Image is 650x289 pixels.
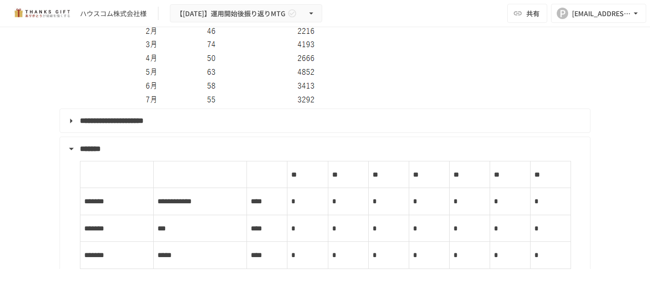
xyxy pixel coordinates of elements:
[80,9,147,19] div: ハウスコム株式会社様
[551,4,646,23] button: P[EMAIL_ADDRESS][DOMAIN_NAME]
[572,8,631,20] div: [EMAIL_ADDRESS][DOMAIN_NAME]
[11,6,72,21] img: mMP1OxWUAhQbsRWCurg7vIHe5HqDpP7qZo7fRoNLXQh
[176,8,286,20] span: 【[DATE]】運用開始後振り返りMTG
[557,8,568,19] div: P
[526,8,540,19] span: 共有
[507,4,547,23] button: 共有
[170,4,322,23] button: 【[DATE]】運用開始後振り返りMTG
